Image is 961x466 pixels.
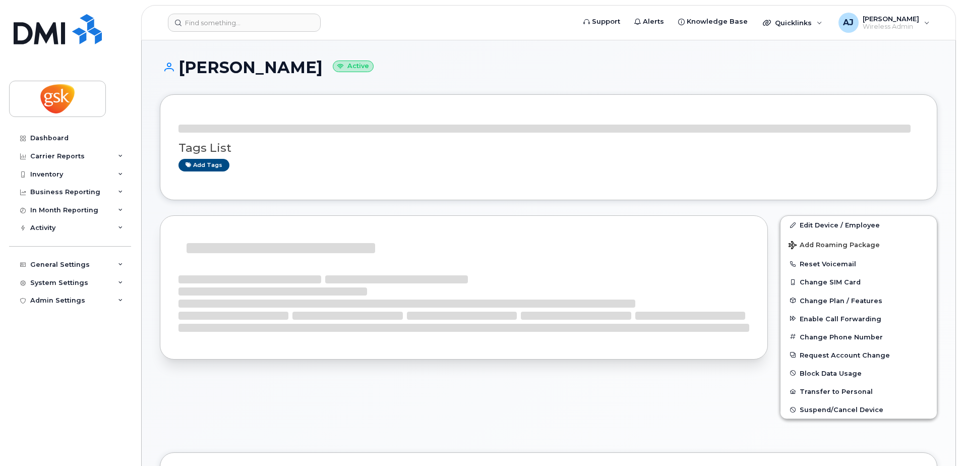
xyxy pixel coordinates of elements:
button: Block Data Usage [780,364,937,382]
small: Active [333,61,374,72]
button: Suspend/Cancel Device [780,400,937,419]
a: Add tags [178,159,229,171]
button: Change SIM Card [780,273,937,291]
button: Change Phone Number [780,328,937,346]
button: Change Plan / Features [780,292,937,310]
button: Add Roaming Package [780,234,937,255]
span: Change Plan / Features [800,297,882,304]
button: Transfer to Personal [780,382,937,400]
h3: Tags List [178,142,919,154]
button: Reset Voicemail [780,255,937,273]
button: Enable Call Forwarding [780,310,937,328]
span: Add Roaming Package [789,241,880,251]
span: Suspend/Cancel Device [800,406,883,414]
button: Request Account Change [780,346,937,364]
h1: [PERSON_NAME] [160,59,937,76]
span: Enable Call Forwarding [800,315,881,322]
a: Edit Device / Employee [780,216,937,234]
